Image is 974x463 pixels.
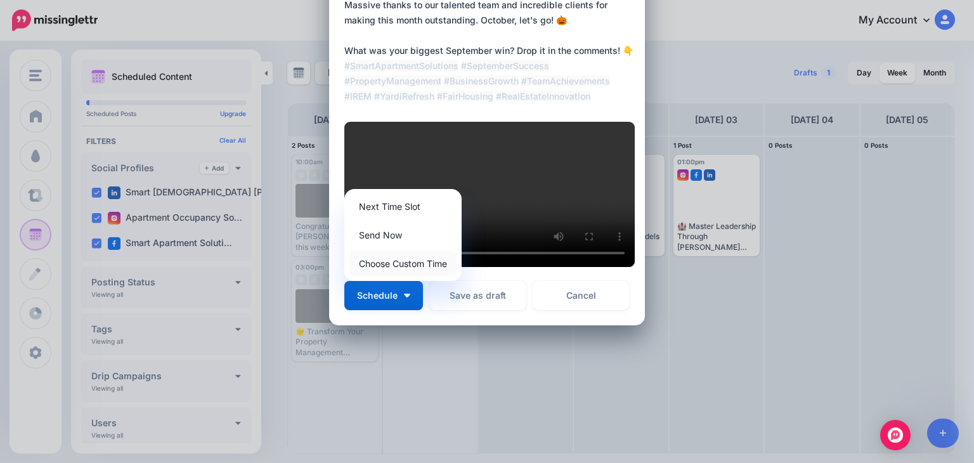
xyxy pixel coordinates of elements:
a: Cancel [533,281,630,310]
a: Send Now [349,223,457,247]
span: Schedule [357,291,398,300]
button: Save as draft [429,281,526,310]
a: Choose Custom Time [349,251,457,276]
a: Next Time Slot [349,194,457,219]
img: arrow-down-white.png [404,294,410,297]
div: Schedule [344,189,462,281]
div: Open Intercom Messenger [880,420,911,450]
button: Schedule [344,281,423,310]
